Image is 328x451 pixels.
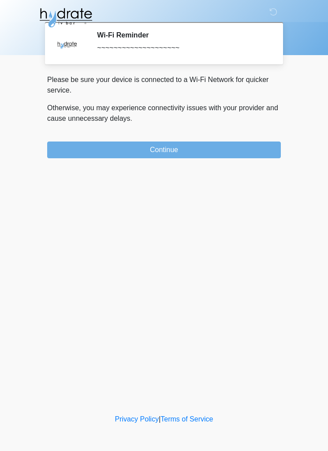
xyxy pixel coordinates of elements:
a: Terms of Service [160,415,213,423]
a: | [159,415,160,423]
div: ~~~~~~~~~~~~~~~~~~~~ [97,43,268,53]
p: Please be sure your device is connected to a Wi-Fi Network for quicker service. [47,75,281,96]
img: Agent Avatar [54,31,80,57]
img: Hydrate IV Bar - Glendale Logo [38,7,93,29]
span: . [130,115,132,122]
button: Continue [47,142,281,158]
a: Privacy Policy [115,415,159,423]
p: Otherwise, you may experience connectivity issues with your provider and cause unnecessary delays [47,103,281,124]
